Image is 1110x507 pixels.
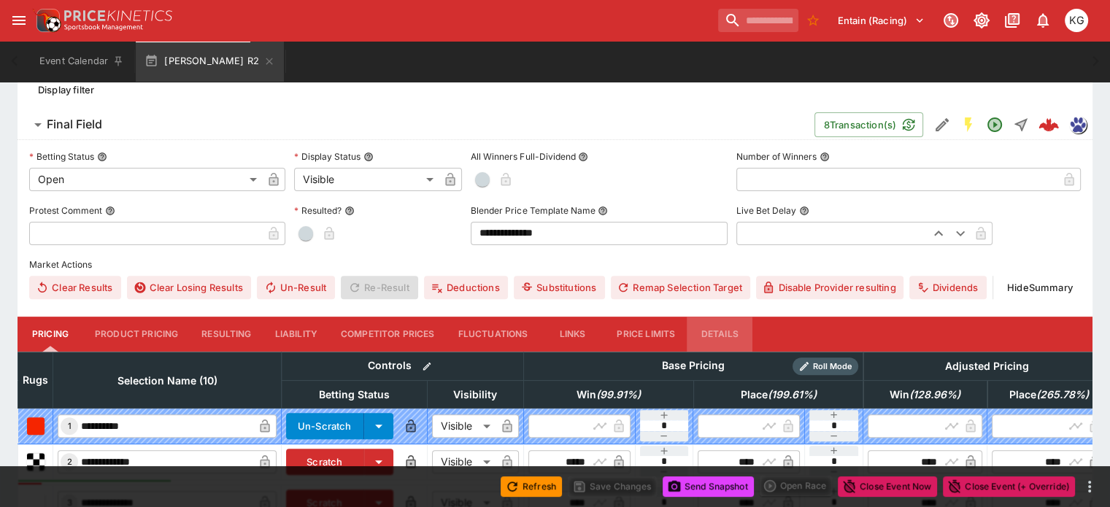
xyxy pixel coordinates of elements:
[294,150,361,163] p: Display Status
[294,204,342,217] p: Resulted?
[424,276,508,299] button: Deductions
[1081,478,1098,495] button: more
[611,276,750,299] button: Remap Selection Target
[190,317,263,352] button: Resulting
[760,476,832,496] div: split button
[1060,4,1092,36] button: Kevin Gutschlag
[820,152,830,162] button: Number of Winners
[1038,115,1059,135] img: logo-cerberus--red.svg
[65,421,74,431] span: 1
[18,317,83,352] button: Pricing
[101,372,234,390] span: Selection Name (10)
[64,457,75,467] span: 2
[105,206,115,216] button: Protest Comment
[294,168,439,191] div: Visible
[982,112,1008,138] button: Open
[968,7,995,34] button: Toggle light/dark mode
[282,352,524,380] th: Controls
[341,276,417,299] span: Re-Result
[1034,110,1063,139] a: 737ea31f-f329-4aff-bf27-3f7aadc4c952
[64,10,172,21] img: PriceKinetics
[417,357,436,376] button: Bulk edit
[1036,386,1089,403] em: ( 265.78 %)
[955,112,982,138] button: SGM Enabled
[943,476,1075,497] button: Close Event (+ Override)
[767,386,816,403] em: ( 199.61 %)
[799,206,809,216] button: Live Bet Delay
[814,112,923,137] button: 8Transaction(s)
[29,204,102,217] p: Protest Comment
[447,317,540,352] button: Fluctuations
[736,204,796,217] p: Live Bet Delay
[598,206,608,216] button: Blender Price Template Name
[263,317,329,352] button: Liability
[514,276,605,299] button: Substitutions
[286,413,364,439] button: Un-Scratch
[999,276,1081,299] button: HideSummary
[64,24,143,31] img: Sportsbook Management
[801,9,825,32] button: No Bookmarks
[793,357,858,375] div: Show/hide Price Roll mode configuration.
[596,386,641,403] em: ( 99.91 %)
[363,152,374,162] button: Display Status
[31,41,133,82] button: Event Calendar
[344,206,355,216] button: Resulted?
[6,7,32,34] button: open drawer
[874,386,976,403] span: excl. Emergencies (128.96%)
[724,386,832,403] span: excl. Emergencies (199.61%)
[663,476,754,497] button: Send Snapshot
[29,168,262,191] div: Open
[1030,7,1056,34] button: Notifications
[838,476,937,497] button: Close Event Now
[993,386,1105,403] span: excl. Emergencies (265.78%)
[736,150,817,163] p: Number of Winners
[986,116,1003,133] svg: Open
[18,352,53,408] th: Rugs
[1070,117,1086,133] img: grnz
[1008,112,1034,138] button: Straight
[909,276,986,299] button: Dividends
[432,450,496,473] div: Visible
[136,41,284,82] button: [PERSON_NAME] R2
[303,386,406,403] span: Betting Status
[938,7,964,34] button: Connected to PK
[471,150,575,163] p: All Winners Full-Dividend
[501,476,562,497] button: Refresh
[432,414,496,438] div: Visible
[687,317,752,352] button: Details
[29,276,121,299] button: Clear Results
[656,357,731,375] div: Base Pricing
[47,117,102,132] h6: Final Field
[929,112,955,138] button: Edit Detail
[97,152,107,162] button: Betting Status
[29,150,94,163] p: Betting Status
[18,110,814,139] button: Final Field
[471,204,595,217] p: Blender Price Template Name
[329,317,447,352] button: Competitor Prices
[999,7,1025,34] button: Documentation
[32,6,61,35] img: PriceKinetics Logo
[718,9,798,32] input: search
[29,254,1081,276] label: Market Actions
[437,386,513,403] span: Visibility
[1065,9,1088,32] div: Kevin Gutschlag
[605,317,687,352] button: Price Limits
[257,276,335,299] button: Un-Result
[909,386,960,403] em: ( 128.96 %)
[1069,116,1087,133] div: grnz
[560,386,657,403] span: excl. Emergencies (99.91%)
[756,276,904,299] button: Disable Provider resulting
[829,9,933,32] button: Select Tenant
[578,152,588,162] button: All Winners Full-Dividend
[1038,115,1059,135] div: 737ea31f-f329-4aff-bf27-3f7aadc4c952
[127,276,251,299] button: Clear Losing Results
[539,317,605,352] button: Links
[83,317,190,352] button: Product Pricing
[286,449,364,475] button: Scratch
[29,78,103,101] button: Display filter
[807,360,858,373] span: Roll Mode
